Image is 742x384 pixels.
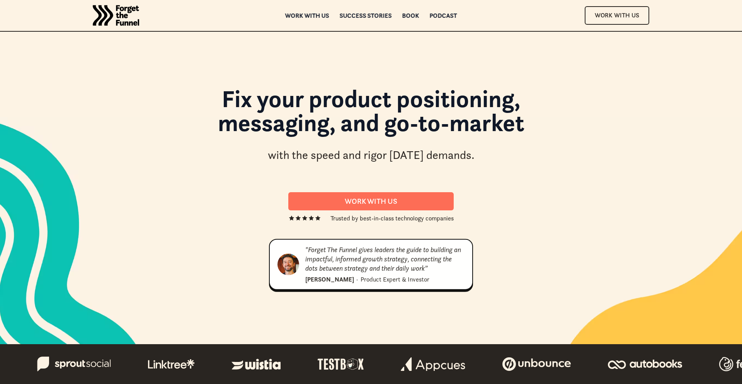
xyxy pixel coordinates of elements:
[288,192,454,210] a: Work With us
[356,275,358,284] div: ·
[268,147,475,163] div: with the speed and rigor [DATE] demands.
[162,87,580,143] h1: Fix your product positioning, messaging, and go-to-market
[402,13,419,18] a: Book
[305,275,354,284] div: [PERSON_NAME]
[585,6,649,24] a: Work With Us
[340,13,392,18] a: Success Stories
[430,13,457,18] a: Podcast
[330,213,454,223] div: Trusted by best-in-class technology companies
[285,13,329,18] a: Work with us
[361,275,429,284] div: Product Expert & Investor
[305,245,465,273] div: "Forget The Funnel gives leaders the guide to building an impactful, informed growth strategy, co...
[298,197,444,206] div: Work With us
